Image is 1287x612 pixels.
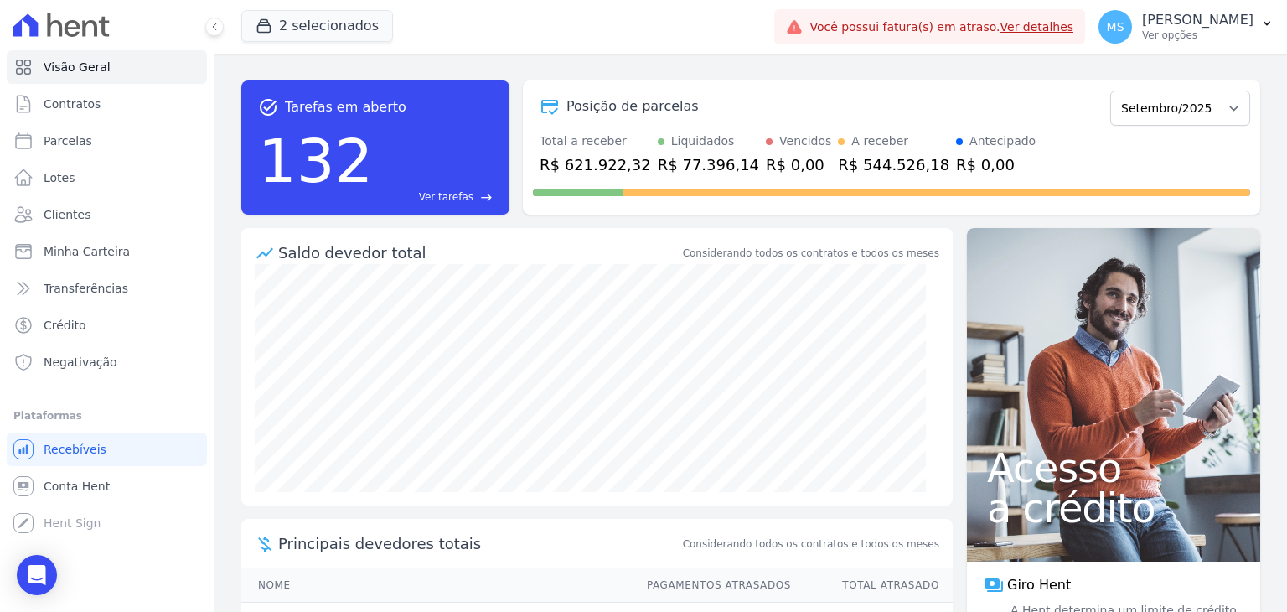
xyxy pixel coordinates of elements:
a: Clientes [7,198,207,231]
a: Conta Hent [7,469,207,503]
span: a crédito [987,488,1240,528]
a: Recebíveis [7,433,207,466]
div: Liquidados [671,132,735,150]
th: Total Atrasado [792,568,953,603]
a: Lotes [7,161,207,194]
span: Crédito [44,317,86,334]
span: Principais devedores totais [278,532,680,555]
div: Antecipado [969,132,1036,150]
th: Pagamentos Atrasados [631,568,792,603]
a: Minha Carteira [7,235,207,268]
th: Nome [241,568,631,603]
span: Ver tarefas [419,189,473,205]
button: 2 selecionados [241,10,393,42]
span: Recebíveis [44,441,106,458]
a: Ver tarefas east [380,189,493,205]
span: Visão Geral [44,59,111,75]
a: Negativação [7,345,207,379]
span: Minha Carteira [44,243,130,260]
a: Contratos [7,87,207,121]
div: Total a receber [540,132,651,150]
div: Vencidos [779,132,831,150]
span: Transferências [44,280,128,297]
span: Clientes [44,206,90,223]
span: Giro Hent [1007,575,1071,595]
div: Considerando todos os contratos e todos os meses [683,246,939,261]
div: R$ 77.396,14 [658,153,759,176]
div: Saldo devedor total [278,241,680,264]
a: Transferências [7,272,207,305]
span: Tarefas em aberto [285,97,406,117]
div: A receber [851,132,908,150]
button: MS [PERSON_NAME] Ver opções [1085,3,1287,50]
div: Posição de parcelas [566,96,699,117]
a: Parcelas [7,124,207,158]
p: [PERSON_NAME] [1142,12,1253,29]
div: R$ 621.922,32 [540,153,651,176]
span: Parcelas [44,132,92,149]
div: 132 [258,117,373,205]
div: R$ 0,00 [766,153,831,176]
span: Lotes [44,169,75,186]
a: Crédito [7,309,207,342]
span: Considerando todos os contratos e todos os meses [683,537,939,552]
span: task_alt [258,97,278,117]
div: Plataformas [13,406,200,426]
div: R$ 0,00 [956,153,1036,176]
span: MS [1107,21,1124,33]
span: east [480,191,493,204]
a: Ver detalhes [1000,20,1074,34]
p: Ver opções [1142,29,1253,42]
span: Contratos [44,96,101,112]
span: Você possui fatura(s) em atraso. [809,18,1073,36]
span: Conta Hent [44,478,110,495]
span: Acesso [987,448,1240,488]
a: Visão Geral [7,50,207,84]
div: R$ 544.526,18 [838,153,949,176]
div: Open Intercom Messenger [17,555,57,595]
span: Negativação [44,354,117,371]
